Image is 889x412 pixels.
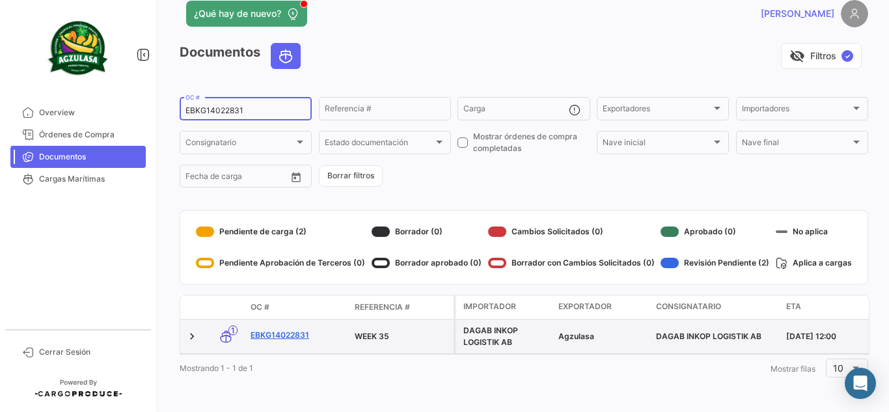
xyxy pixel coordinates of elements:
span: ¿Qué hay de nuevo? [194,7,281,20]
span: Nave inicial [603,140,711,149]
a: Órdenes de Compra [10,124,146,146]
div: No aplica [776,221,852,242]
span: Mostrar órdenes de compra completadas [473,131,590,154]
span: Órdenes de Compra [39,129,141,141]
span: Exportador [558,301,612,312]
div: Borrador aprobado (0) [372,253,482,273]
datatable-header-cell: Referencia # [349,296,454,318]
span: Cerrar Sesión [39,346,141,358]
datatable-header-cell: ETA [781,295,879,319]
span: Mostrando 1 - 1 de 1 [180,363,253,373]
span: OC # [251,301,269,313]
div: WEEK 35 [355,331,448,342]
div: Pendiente Aprobación de Terceros (0) [196,253,365,273]
datatable-header-cell: Modo de Transporte [206,302,245,312]
a: EBKG14022831 [251,329,344,341]
datatable-header-cell: OC # [245,296,349,318]
a: Cargas Marítimas [10,168,146,190]
div: [DATE] 12:00 [786,331,873,342]
div: DAGAB INKOP LOGISTIK AB [463,325,548,348]
datatable-header-cell: Importador [456,295,553,319]
div: Revisión Pendiente (2) [661,253,769,273]
div: Aprobado (0) [661,221,769,242]
span: [PERSON_NAME] [761,7,834,20]
datatable-header-cell: Exportador [553,295,651,319]
a: Expand/Collapse Row [185,330,198,343]
span: Estado documentación [325,140,433,149]
button: Open calendar [286,167,306,187]
img: agzulasa-logo.png [46,16,111,81]
span: Documentos [39,151,141,163]
h3: Documentos [180,43,305,69]
div: Borrador con Cambios Solicitados (0) [488,253,655,273]
div: Borrador (0) [372,221,482,242]
div: Aplica a cargas [776,253,852,273]
span: Importador [463,301,516,312]
input: Desde [185,174,209,183]
button: Borrar filtros [319,165,383,187]
span: Consignatario [185,140,294,149]
div: Pendiente de carga (2) [196,221,365,242]
div: Abrir Intercom Messenger [845,368,876,399]
a: Documentos [10,146,146,168]
span: Overview [39,107,141,118]
datatable-header-cell: Consignatario [651,295,781,319]
span: Nave final [742,140,851,149]
span: ✓ [841,50,853,62]
div: Cambios Solicitados (0) [488,221,655,242]
button: Ocean [271,44,300,68]
div: Agzulasa [558,331,646,342]
span: DAGAB INKOP LOGISTIK AB [656,331,761,341]
span: Consignatario [656,301,721,312]
a: Overview [10,102,146,124]
button: ¿Qué hay de nuevo? [186,1,307,27]
span: 10 [833,363,843,374]
input: Hasta [218,174,266,183]
span: Exportadores [603,106,711,115]
span: ETA [786,301,801,312]
span: Importadores [742,106,851,115]
span: Referencia # [355,301,410,313]
span: 1 [228,325,238,335]
span: Cargas Marítimas [39,173,141,185]
span: visibility_off [789,48,805,64]
button: visibility_offFiltros✓ [781,43,862,69]
span: Mostrar filas [771,364,815,374]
